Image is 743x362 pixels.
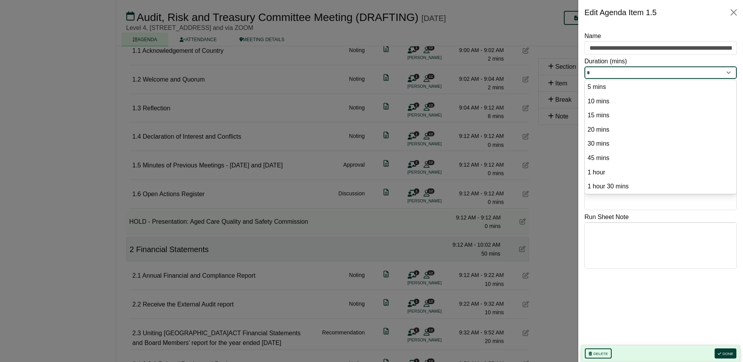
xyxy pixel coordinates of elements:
[585,179,736,194] li: 90
[715,348,736,359] button: Done
[587,125,734,135] option: 20 mins
[585,348,612,359] button: Delete
[585,123,736,137] li: 20
[587,153,734,164] option: 45 mins
[585,137,736,151] li: 30
[587,82,734,92] option: 5 mins
[584,6,657,19] div: Edit Agenda Item 1.5
[584,212,629,222] label: Run Sheet Note
[587,96,734,107] option: 10 mins
[585,165,736,180] li: 60
[587,181,734,192] option: 1 hour 30 mins
[585,94,736,109] li: 10
[587,139,734,149] option: 30 mins
[584,56,627,66] label: Duration (mins)
[587,167,734,178] option: 1 hour
[587,110,734,121] option: 15 mins
[585,151,736,165] li: 45
[585,80,736,94] li: 5
[727,6,740,19] button: Close
[584,31,601,41] label: Name
[585,108,736,123] li: 15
